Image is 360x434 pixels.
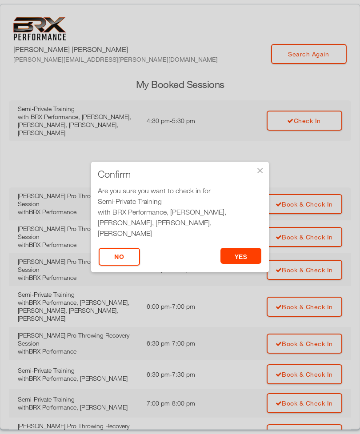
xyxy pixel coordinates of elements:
div: Are you sure you want to check in for at 4:30 pm? [98,185,262,249]
div: Semi-Private Training [98,196,262,207]
div: × [256,166,264,175]
button: No [99,248,140,266]
button: yes [220,248,262,264]
span: Confirm [98,170,131,179]
div: with BRX Performance, [PERSON_NAME], [PERSON_NAME], [PERSON_NAME], [PERSON_NAME] [98,207,262,239]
